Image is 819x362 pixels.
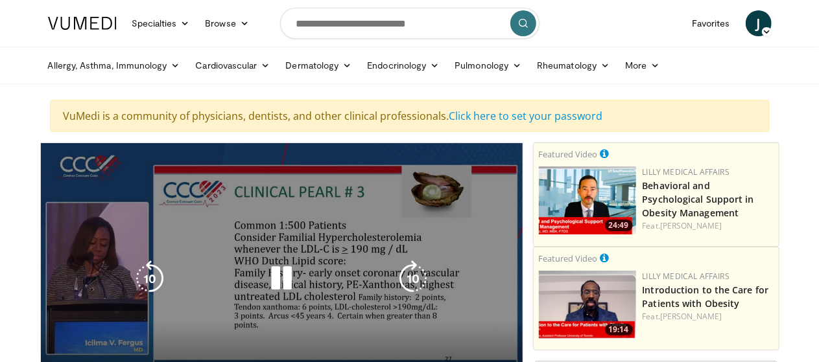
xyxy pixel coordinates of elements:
[278,52,360,78] a: Dermatology
[539,166,636,234] a: 24:49
[643,220,774,232] div: Feat.
[684,10,738,36] a: Favorites
[48,17,117,30] img: VuMedi Logo
[746,10,772,36] a: J
[643,311,774,322] div: Feat.
[447,52,529,78] a: Pulmonology
[280,8,540,39] input: Search topics, interventions
[50,100,770,132] div: VuMedi is a community of physicians, dentists, and other clinical professionals.
[539,166,636,234] img: ba3304f6-7838-4e41-9c0f-2e31ebde6754.png.150x105_q85_crop-smart_upscale.png
[643,179,754,219] a: Behavioral and Psychological Support in Obesity Management
[359,52,447,78] a: Endocrinology
[187,52,278,78] a: Cardiovascular
[643,166,730,177] a: Lilly Medical Affairs
[40,52,188,78] a: Allergy, Asthma, Immunology
[643,271,730,282] a: Lilly Medical Affairs
[605,220,633,231] span: 24:49
[539,148,598,160] small: Featured Video
[449,109,603,123] a: Click here to set your password
[617,52,667,78] a: More
[539,253,598,264] small: Featured Video
[605,324,633,335] span: 19:14
[197,10,257,36] a: Browse
[660,311,722,322] a: [PERSON_NAME]
[539,271,636,339] a: 19:14
[643,284,769,310] a: Introduction to the Care for Patients with Obesity
[125,10,198,36] a: Specialties
[539,271,636,339] img: acc2e291-ced4-4dd5-b17b-d06994da28f3.png.150x105_q85_crop-smart_upscale.png
[660,220,722,231] a: [PERSON_NAME]
[529,52,617,78] a: Rheumatology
